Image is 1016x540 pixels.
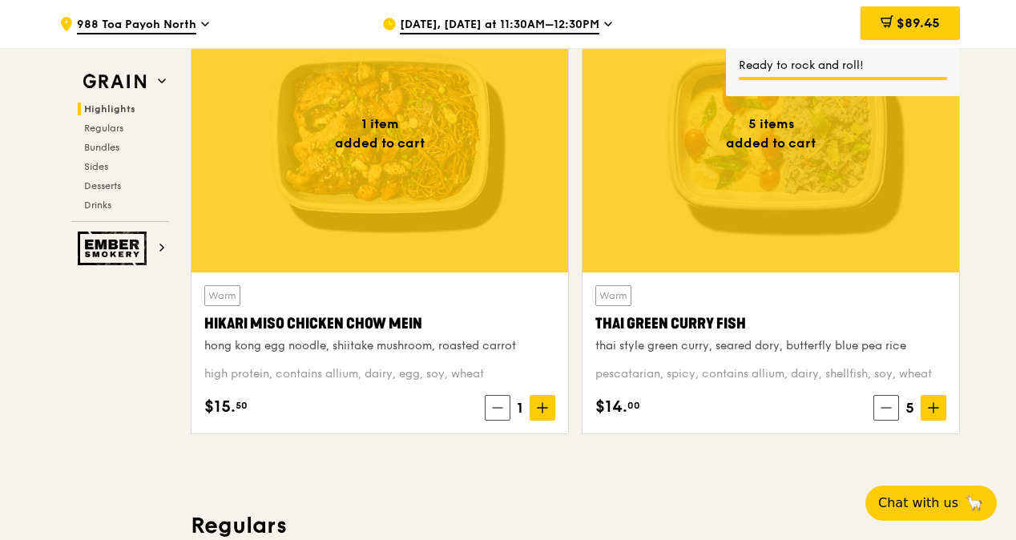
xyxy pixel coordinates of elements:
[77,17,196,34] span: 988 Toa Payoh North
[84,142,119,153] span: Bundles
[400,17,599,34] span: [DATE], [DATE] at 11:30AM–12:30PM
[739,58,947,74] div: Ready to rock and roll!
[627,399,640,412] span: 00
[899,397,921,419] span: 5
[878,494,958,513] span: Chat with us
[965,494,984,513] span: 🦙
[84,103,135,115] span: Highlights
[897,15,940,30] span: $89.45
[84,199,111,211] span: Drinks
[510,397,530,419] span: 1
[204,395,236,419] span: $15.
[78,232,151,265] img: Ember Smokery web logo
[595,395,627,419] span: $14.
[191,511,960,540] h3: Regulars
[204,312,555,335] div: Hikari Miso Chicken Chow Mein
[204,366,555,382] div: high protein, contains allium, dairy, egg, soy, wheat
[84,180,121,191] span: Desserts
[595,366,946,382] div: pescatarian, spicy, contains allium, dairy, shellfish, soy, wheat
[204,338,555,354] div: hong kong egg noodle, shiitake mushroom, roasted carrot
[236,399,248,412] span: 50
[595,338,946,354] div: thai style green curry, seared dory, butterfly blue pea rice
[84,161,108,172] span: Sides
[595,285,631,306] div: Warm
[204,285,240,306] div: Warm
[84,123,123,134] span: Regulars
[78,67,151,96] img: Grain web logo
[595,312,946,335] div: Thai Green Curry Fish
[865,486,997,521] button: Chat with us🦙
